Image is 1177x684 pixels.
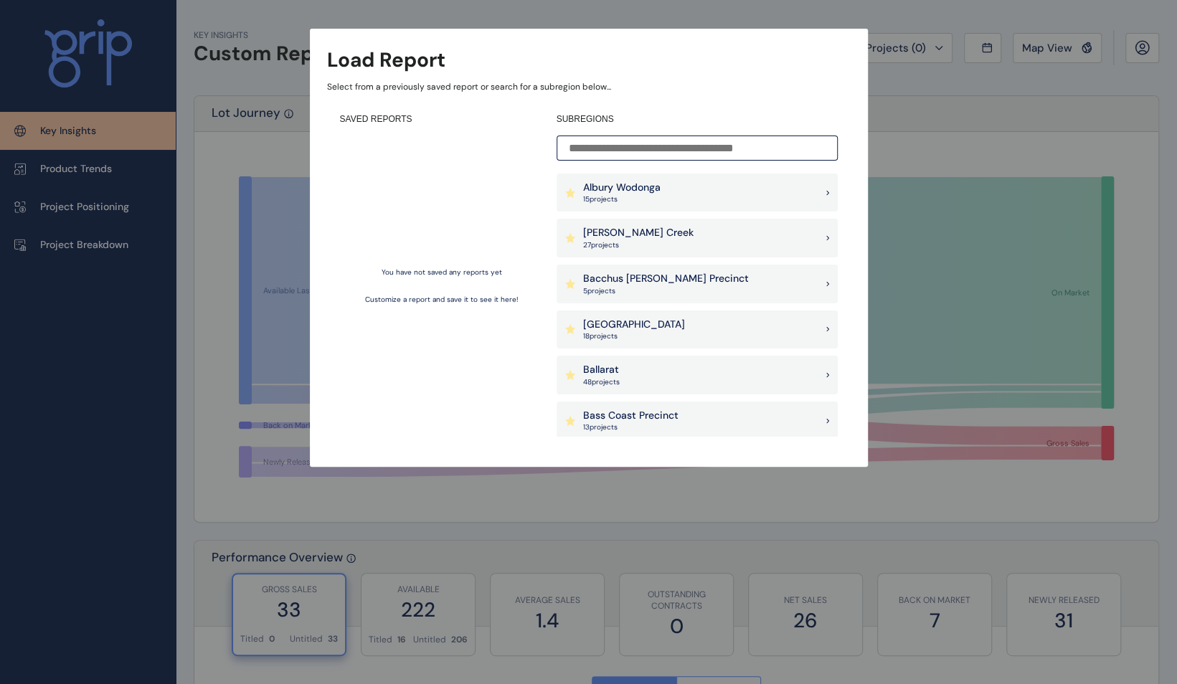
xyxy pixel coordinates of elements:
p: [PERSON_NAME] Creek [583,226,694,240]
p: 48 project s [583,377,620,387]
p: 5 project s [583,286,749,296]
p: Albury Wodonga [583,181,661,195]
h4: SAVED REPORTS [340,113,544,125]
p: You have not saved any reports yet [382,267,502,277]
p: Select from a previously saved report or search for a subregion below... [327,81,851,93]
p: 27 project s [583,240,694,250]
p: 13 project s [583,422,679,432]
p: Customize a report and save it to see it here! [365,295,519,305]
h3: Load Report [327,46,445,74]
h4: SUBREGIONS [557,113,838,125]
p: 18 project s [583,331,685,341]
p: Bass Coast Precinct [583,409,679,423]
p: [GEOGRAPHIC_DATA] [583,318,685,332]
p: Ballarat [583,363,620,377]
p: Bacchus [PERSON_NAME] Precinct [583,272,749,286]
p: 15 project s [583,194,661,204]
